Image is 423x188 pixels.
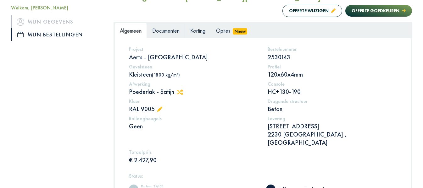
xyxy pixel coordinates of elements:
button: Offerte goedkeuren [345,5,412,17]
p: Beton [268,105,397,113]
ul: Tabs [114,23,411,38]
p: Aerts - [GEOGRAPHIC_DATA] [129,53,258,61]
p: Poederlak - Satijn [129,88,258,96]
h5: Levering [268,115,397,121]
p: [STREET_ADDRESS] 2230 [GEOGRAPHIC_DATA] , [GEOGRAPHIC_DATA] [268,122,397,147]
h5: Rollaagbeugels [129,115,258,121]
h5: Status: [129,173,397,179]
p: Kleisteen [129,70,258,78]
p: € 2.427,90 [129,156,258,164]
h5: Welkom, [PERSON_NAME] [11,5,104,11]
p: HC+130-190 [268,88,397,96]
span: Korting [190,27,205,34]
a: iconMijn bestellingen [11,28,104,41]
h5: Bestelnummer [268,46,397,52]
span: Nieuw [233,28,247,35]
h5: Kleur [129,98,258,104]
h5: Profiel [268,64,397,70]
img: icon [17,32,24,37]
h5: Console [268,81,397,87]
h5: Dragende structuur [268,98,397,104]
p: RAL 9005 [129,105,258,113]
h5: Project [129,46,258,52]
img: icon [17,18,24,25]
span: Opties [216,27,230,34]
button: Offerte wijzigen [282,5,342,17]
span: Algemeen [120,27,142,34]
p: 2530143 [268,53,397,61]
h5: Afwerking [129,81,258,87]
span: Documenten [152,27,180,34]
a: iconMijn gegevens [11,15,104,28]
h5: Totaalprijs [129,149,258,155]
p: Geen [129,122,258,130]
p: 120x60x4mm [268,70,397,78]
span: (1800 kg/m³) [152,72,180,78]
h5: Gevelsteen [129,64,258,70]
